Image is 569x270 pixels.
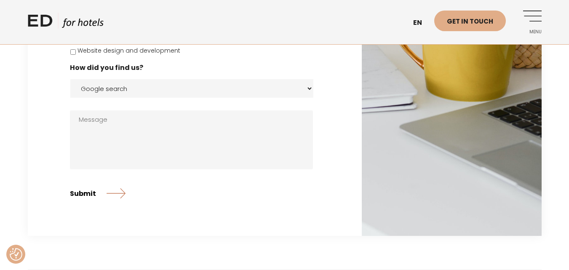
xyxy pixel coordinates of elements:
input: Submit [70,183,126,204]
a: en [409,13,434,33]
img: Revisit consent button [10,248,22,261]
a: Get in touch [434,11,506,31]
button: Consent Preferences [10,248,22,261]
label: How did you find us? [70,64,143,72]
a: ED HOTELS [28,13,104,34]
span: Menu [518,29,542,35]
label: Website design and development [77,46,180,55]
a: Menu [518,11,542,34]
